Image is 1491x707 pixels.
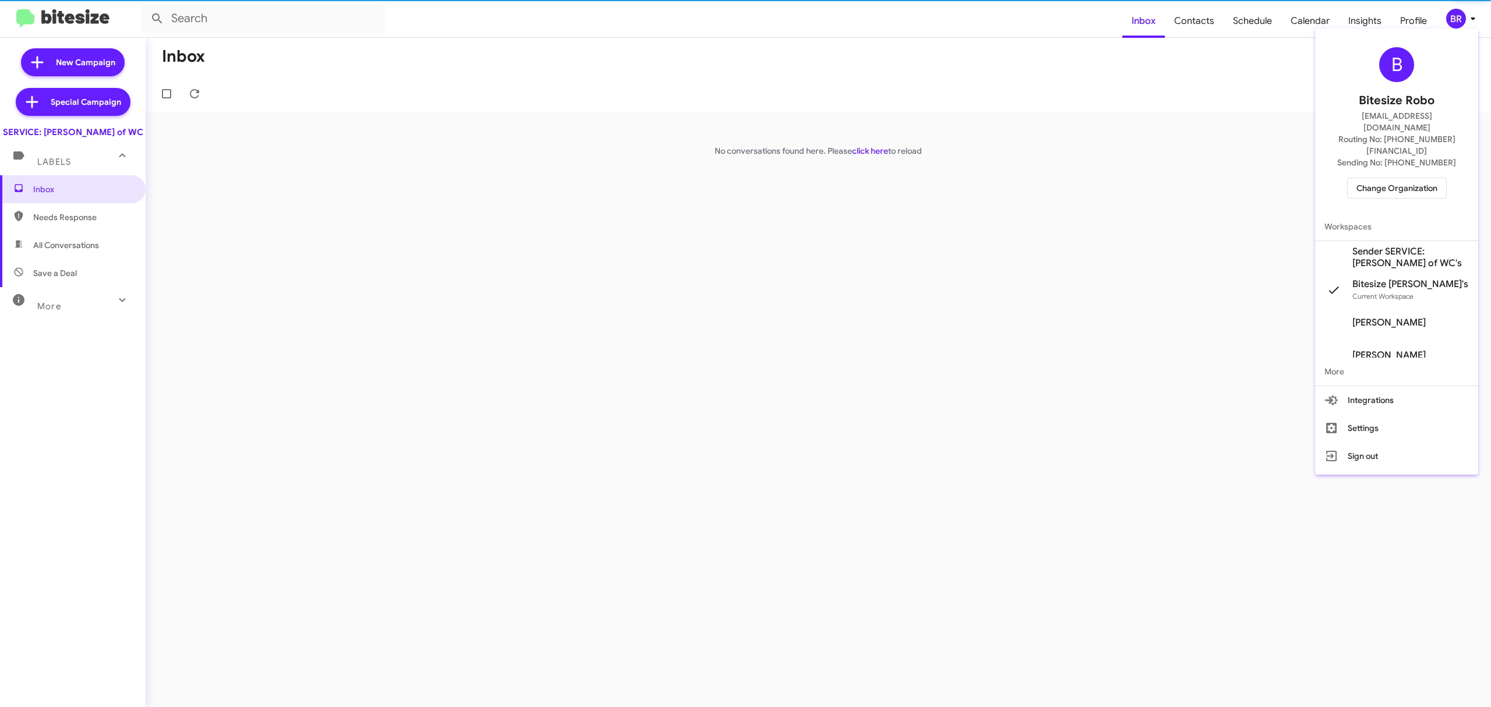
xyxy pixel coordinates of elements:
span: Bitesize [PERSON_NAME]'s [1352,278,1468,290]
button: Integrations [1315,386,1478,414]
div: B [1379,47,1414,82]
span: Current Workspace [1352,292,1414,301]
button: Settings [1315,414,1478,442]
span: [PERSON_NAME] [1352,349,1426,361]
span: [PERSON_NAME] [1352,317,1426,328]
span: Routing No: [PHONE_NUMBER][FINANCIAL_ID] [1329,133,1464,157]
span: Change Organization [1356,178,1437,198]
span: Sender SERVICE: [PERSON_NAME] of WC's [1352,246,1469,269]
button: Change Organization [1347,178,1447,199]
span: [EMAIL_ADDRESS][DOMAIN_NAME] [1329,110,1464,133]
span: Sending No: [PHONE_NUMBER] [1337,157,1456,168]
span: Bitesize Robo [1359,91,1435,110]
button: Sign out [1315,442,1478,470]
span: More [1315,358,1478,386]
span: Workspaces [1315,213,1478,241]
